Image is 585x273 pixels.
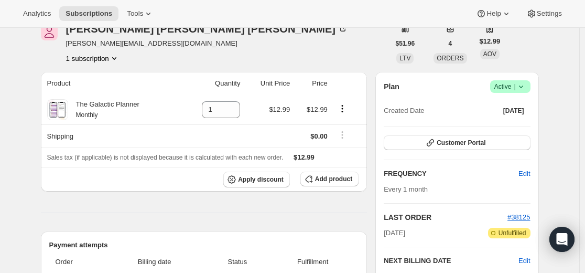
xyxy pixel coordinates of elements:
[182,72,244,95] th: Quantity
[59,6,118,21] button: Subscriptions
[334,129,351,141] button: Shipping actions
[389,36,421,51] button: $51.96
[243,72,293,95] th: Unit Price
[47,154,284,161] span: Sales tax (if applicable) is not displayed because it is calculated with each new order.
[483,50,496,58] span: AOV
[66,38,349,49] span: [PERSON_NAME][EMAIL_ADDRESS][DOMAIN_NAME]
[334,103,351,114] button: Product actions
[549,227,575,252] div: Open Intercom Messenger
[486,9,501,18] span: Help
[41,124,182,148] th: Shipping
[49,240,359,250] h2: Payment attempts
[499,229,526,237] span: Unfulfilled
[17,6,57,21] button: Analytics
[437,139,485,147] span: Customer Portal
[384,81,399,92] h2: Plan
[396,39,415,48] span: $51.96
[307,106,328,113] span: $12.99
[442,36,459,51] button: 4
[437,55,463,62] span: ORDERS
[310,132,328,140] span: $0.00
[127,9,143,18] span: Tools
[300,172,359,186] button: Add product
[23,9,51,18] span: Analytics
[520,6,568,21] button: Settings
[76,111,98,119] small: Monthly
[41,72,182,95] th: Product
[66,24,349,34] div: [PERSON_NAME] [PERSON_NAME] [PERSON_NAME]
[121,6,160,21] button: Tools
[384,228,405,238] span: [DATE]
[223,172,290,187] button: Apply discount
[470,6,517,21] button: Help
[238,175,284,184] span: Apply discount
[384,106,424,116] span: Created Date
[315,175,352,183] span: Add product
[41,24,58,40] span: Jaspreet Singh Bains
[480,36,501,47] span: $12.99
[518,169,530,179] span: Edit
[512,165,536,182] button: Edit
[294,153,315,161] span: $12.99
[48,99,67,120] img: product img
[68,99,139,120] div: The Galactic Planner
[107,257,202,267] span: Billing date
[66,53,120,64] button: Product actions
[449,39,452,48] span: 4
[384,212,507,223] h2: LAST ORDER
[518,256,530,266] button: Edit
[384,256,518,266] h2: NEXT BILLING DATE
[507,213,530,221] a: #38125
[537,9,562,18] span: Settings
[384,135,530,150] button: Customer Portal
[273,257,352,267] span: Fulfillment
[503,107,524,115] span: [DATE]
[507,212,530,223] button: #38125
[494,81,526,92] span: Active
[497,103,530,118] button: [DATE]
[384,185,428,193] span: Every 1 month
[514,82,515,91] span: |
[293,72,331,95] th: Price
[269,106,290,113] span: $12.99
[399,55,410,62] span: LTV
[66,9,112,18] span: Subscriptions
[208,257,267,267] span: Status
[384,169,518,179] h2: FREQUENCY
